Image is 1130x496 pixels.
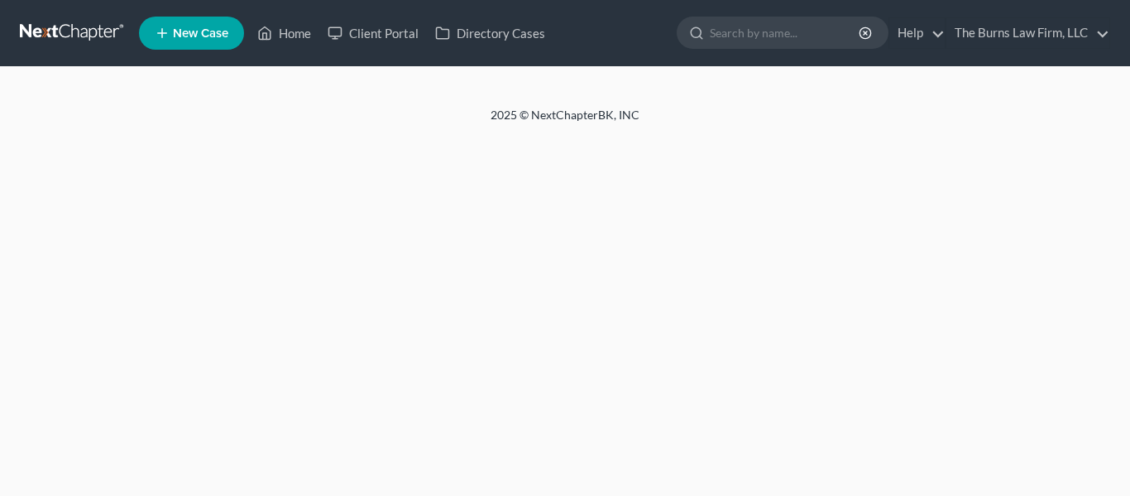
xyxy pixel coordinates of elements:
[946,18,1109,48] a: The Burns Law Firm, LLC
[249,18,319,48] a: Home
[319,18,427,48] a: Client Portal
[889,18,945,48] a: Help
[173,27,228,40] span: New Case
[710,17,861,48] input: Search by name...
[427,18,553,48] a: Directory Cases
[93,107,1037,137] div: 2025 © NextChapterBK, INC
